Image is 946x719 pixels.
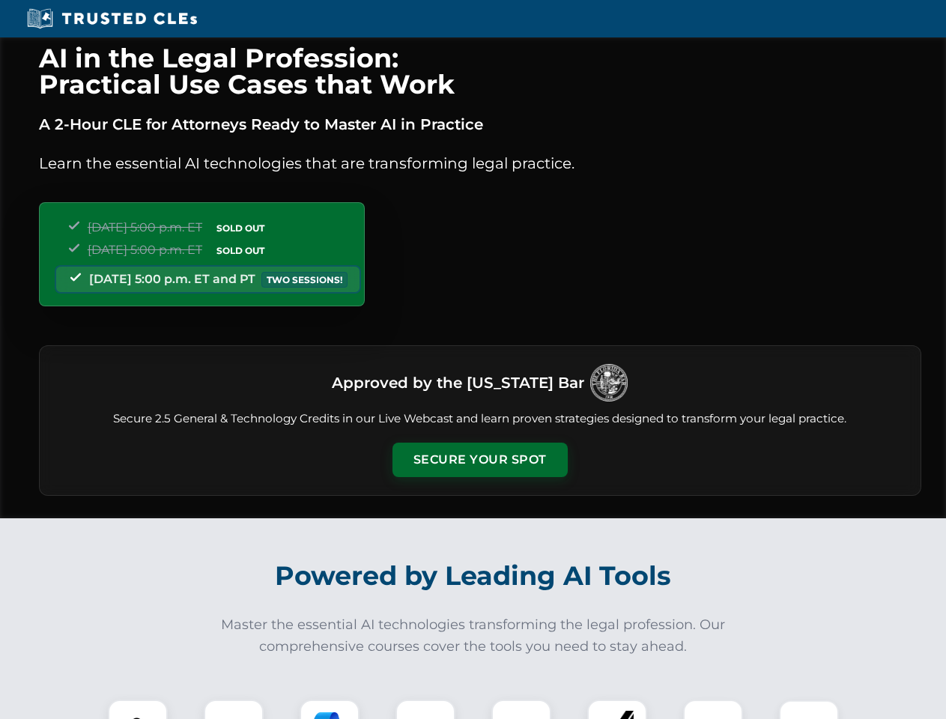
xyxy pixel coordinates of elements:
h2: Powered by Leading AI Tools [58,550,888,602]
span: [DATE] 5:00 p.m. ET [88,243,202,257]
img: Logo [590,364,628,401]
p: Learn the essential AI technologies that are transforming legal practice. [39,151,921,175]
img: Trusted CLEs [22,7,201,30]
p: Master the essential AI technologies transforming the legal profession. Our comprehensive courses... [211,614,736,658]
h1: AI in the Legal Profession: Practical Use Cases that Work [39,45,921,97]
span: [DATE] 5:00 p.m. ET [88,220,202,234]
p: A 2-Hour CLE for Attorneys Ready to Master AI in Practice [39,112,921,136]
p: Secure 2.5 General & Technology Credits in our Live Webcast and learn proven strategies designed ... [58,410,903,428]
span: SOLD OUT [211,243,270,258]
button: Secure Your Spot [392,443,568,477]
h3: Approved by the [US_STATE] Bar [332,369,584,396]
span: SOLD OUT [211,220,270,236]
